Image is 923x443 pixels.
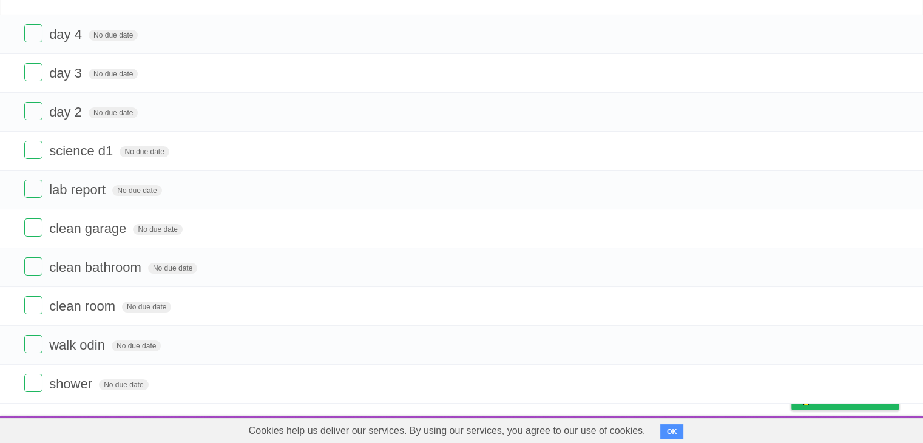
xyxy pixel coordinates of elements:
[49,299,118,314] span: clean room
[49,104,85,120] span: day 2
[24,296,42,314] label: Done
[24,102,42,120] label: Done
[24,24,42,42] label: Done
[237,419,658,443] span: Cookies help us deliver our services. By using our services, you agree to our use of cookies.
[49,337,108,353] span: walk odin
[24,218,42,237] label: Done
[24,374,42,392] label: Done
[112,340,161,351] span: No due date
[24,141,42,159] label: Done
[49,221,129,236] span: clean garage
[49,66,85,81] span: day 3
[122,302,171,313] span: No due date
[49,260,144,275] span: clean bathroom
[89,69,138,79] span: No due date
[24,63,42,81] label: Done
[49,376,95,391] span: shower
[148,263,197,274] span: No due date
[89,107,138,118] span: No due date
[49,143,116,158] span: science d1
[24,335,42,353] label: Done
[120,146,169,157] span: No due date
[112,185,161,196] span: No due date
[133,224,182,235] span: No due date
[24,180,42,198] label: Done
[817,388,893,410] span: Buy me a coffee
[49,27,85,42] span: day 4
[89,30,138,41] span: No due date
[49,182,109,197] span: lab report
[660,424,684,439] button: OK
[24,257,42,276] label: Done
[99,379,148,390] span: No due date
